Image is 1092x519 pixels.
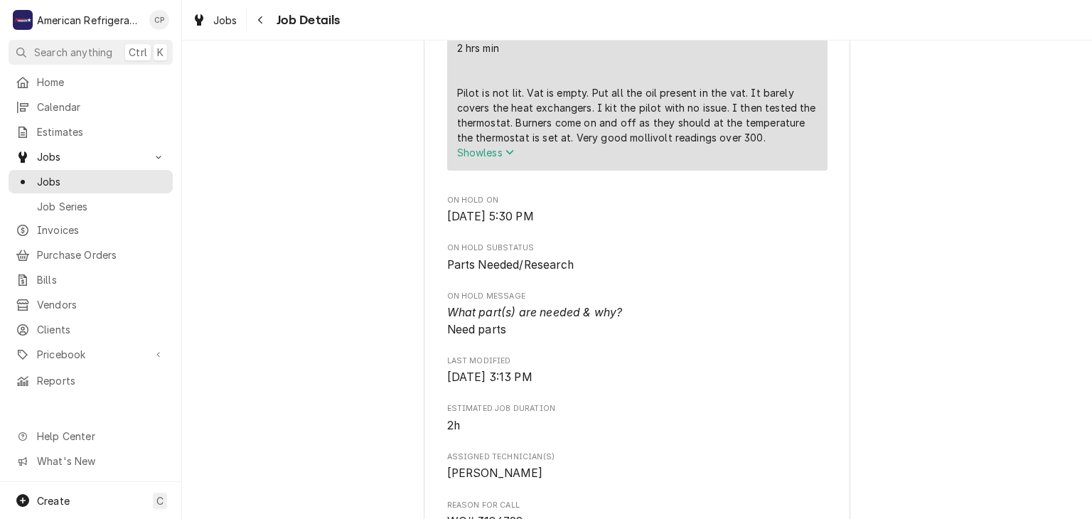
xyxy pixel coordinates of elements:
[447,242,828,254] span: On Hold SubStatus
[9,170,173,193] a: Jobs
[9,70,173,94] a: Home
[447,355,828,367] span: Last Modified
[37,223,166,237] span: Invoices
[250,9,272,31] button: Navigate back
[272,11,341,30] span: Job Details
[37,347,144,362] span: Pricebook
[447,242,828,273] div: On Hold SubStatus
[447,257,828,274] span: On Hold SubStatus
[447,306,623,319] i: What part(s) are needed & why?
[13,10,33,30] div: American Refrigeration LLC's Avatar
[447,208,828,225] span: On Hold On
[9,369,173,392] a: Reports
[9,343,173,366] a: Go to Pricebook
[9,449,173,473] a: Go to What's New
[37,247,166,262] span: Purchase Orders
[447,304,828,338] span: On Hold Message
[447,417,828,434] span: Estimated Job Duration
[37,174,166,189] span: Jobs
[37,322,166,337] span: Clients
[34,45,112,60] span: Search anything
[9,195,173,218] a: Job Series
[447,370,532,384] span: [DATE] 3:13 PM
[447,451,828,482] div: Assigned Technician(s)
[157,45,164,60] span: K
[37,429,164,444] span: Help Center
[447,291,828,302] span: On Hold Message
[447,306,623,336] span: Need parts
[447,403,828,434] div: Estimated Job Duration
[37,124,166,139] span: Estimates
[9,120,173,144] a: Estimates
[447,210,534,223] span: [DATE] 5:30 PM
[447,195,828,225] div: On Hold On
[213,13,237,28] span: Jobs
[457,145,818,160] button: Showless
[447,369,828,386] span: Last Modified
[37,13,141,28] div: American Refrigeration LLC
[447,195,828,206] span: On Hold On
[447,466,543,480] span: [PERSON_NAME]
[13,10,33,30] div: A
[37,272,166,287] span: Bills
[9,424,173,448] a: Go to Help Center
[447,465,828,482] span: Assigned Technician(s)
[149,10,169,30] div: CP
[156,493,164,508] span: C
[129,45,147,60] span: Ctrl
[37,75,166,90] span: Home
[457,146,515,159] span: Show less
[9,318,173,341] a: Clients
[447,500,828,511] span: Reason For Call
[37,373,166,388] span: Reports
[9,293,173,316] a: Vendors
[447,291,828,338] div: On Hold Message
[37,454,164,469] span: What's New
[447,419,460,432] span: 2h
[37,495,70,507] span: Create
[9,40,173,65] button: Search anythingCtrlK
[37,149,144,164] span: Jobs
[447,355,828,386] div: Last Modified
[9,268,173,291] a: Bills
[9,218,173,242] a: Invoices
[447,258,574,272] span: Parts Needed/Research
[9,95,173,119] a: Calendar
[447,403,828,414] span: Estimated Job Duration
[186,9,243,32] a: Jobs
[149,10,169,30] div: Cordel Pyle's Avatar
[37,199,166,214] span: Job Series
[9,145,173,168] a: Go to Jobs
[37,100,166,114] span: Calendar
[447,451,828,463] span: Assigned Technician(s)
[37,297,166,312] span: Vendors
[9,243,173,267] a: Purchase Orders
